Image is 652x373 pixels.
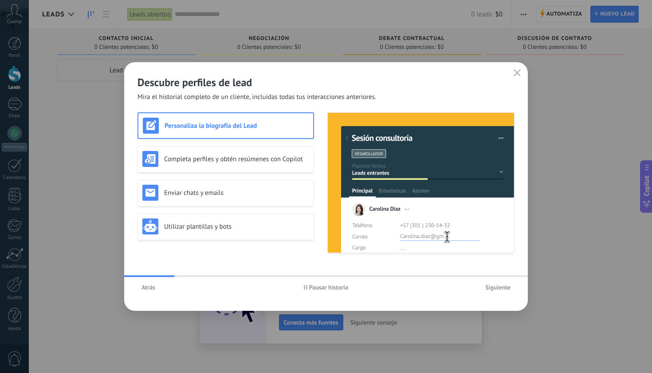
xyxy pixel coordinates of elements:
span: Atrás [141,284,155,290]
button: Siguiente [481,281,515,294]
span: Pausar historia [309,284,349,290]
h3: Enviar chats y emails [164,189,309,197]
h3: Personaliza la biografía del Lead [165,122,309,130]
button: Pausar historia [300,281,353,294]
h3: Completa perfiles y obtén resúmenes con Copilot [164,155,309,163]
span: Mira el historial completo de un cliente, incluidas todas tus interacciones anteriores. [137,93,376,102]
h3: Utilizar plantillas y bots [164,222,309,231]
span: Siguiente [485,284,511,290]
button: Atrás [137,281,159,294]
h2: Descubre perfiles de lead [137,75,515,89]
